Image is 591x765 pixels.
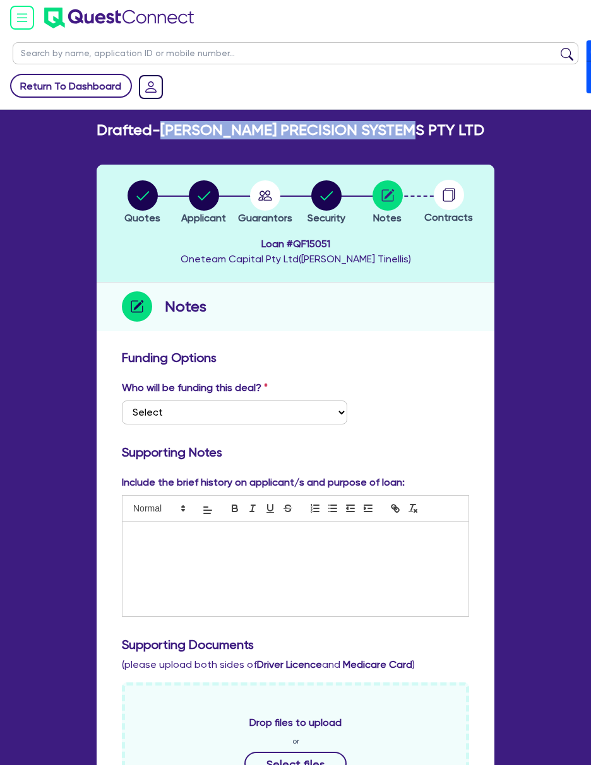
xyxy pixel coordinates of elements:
[181,253,411,265] span: Oneteam Capital Pty Ltd ( [PERSON_NAME] Tinellis )
[237,180,293,226] button: Guarantors
[122,475,405,490] label: Include the brief history on applicant/s and purpose of loan:
[249,715,342,730] span: Drop files to upload
[343,658,412,670] b: Medicare Card
[373,212,402,224] span: Notes
[181,212,226,224] span: Applicant
[292,735,299,747] span: or
[181,237,411,252] span: Loan # QF15051
[424,211,473,223] span: Contracts
[10,74,132,98] a: Return To Dashboard
[122,350,469,365] h3: Funding Options
[122,380,268,395] label: Who will be funding this deal?
[307,212,345,224] span: Security
[10,6,34,30] img: icon-menu-open
[97,121,484,139] h2: Drafted - [PERSON_NAME] PRECISION SYSTEMS PTY LTD
[44,8,194,28] img: quest-connect-logo-blue
[13,42,578,64] input: Search by name, application ID or mobile number...
[372,180,403,226] button: Notes
[238,212,292,224] span: Guarantors
[122,658,415,670] span: (please upload both sides of and )
[124,180,161,226] button: Quotes
[124,212,160,224] span: Quotes
[122,291,152,322] img: step-icon
[165,295,206,318] h2: Notes
[307,180,346,226] button: Security
[122,637,469,652] h3: Supporting Documents
[181,180,227,226] button: Applicant
[134,71,167,103] a: Dropdown toggle
[257,658,322,670] b: Driver Licence
[122,445,469,460] h3: Supporting Notes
